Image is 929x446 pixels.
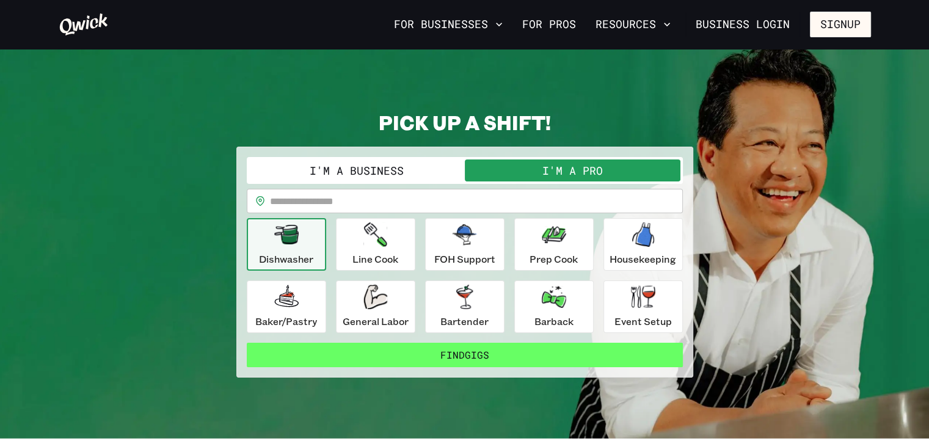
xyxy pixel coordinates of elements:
p: Housekeeping [610,252,676,266]
p: Bartender [440,314,489,329]
button: Signup [810,12,871,37]
h2: PICK UP A SHIFT! [236,110,693,134]
button: Line Cook [336,218,415,271]
p: Event Setup [614,314,672,329]
button: I'm a Pro [465,159,680,181]
p: FOH Support [434,252,495,266]
p: Line Cook [352,252,398,266]
button: Barback [514,280,594,333]
button: General Labor [336,280,415,333]
button: Dishwasher [247,218,326,271]
a: For Pros [517,14,581,35]
button: For Businesses [389,14,508,35]
a: Business Login [685,12,800,37]
button: FOH Support [425,218,505,271]
p: Baker/Pastry [255,314,317,329]
button: Bartender [425,280,505,333]
button: I'm a Business [249,159,465,181]
p: General Labor [343,314,409,329]
button: FindGigs [247,343,683,367]
button: Baker/Pastry [247,280,326,333]
p: Barback [534,314,574,329]
button: Event Setup [603,280,683,333]
button: Prep Cook [514,218,594,271]
p: Dishwasher [259,252,313,266]
p: Prep Cook [530,252,578,266]
button: Housekeeping [603,218,683,271]
button: Resources [591,14,676,35]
